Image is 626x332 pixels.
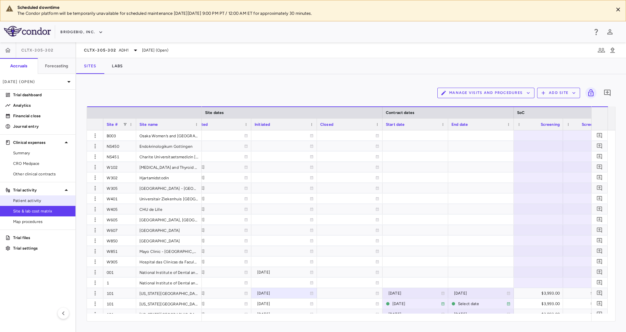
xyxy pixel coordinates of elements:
[136,162,202,172] div: [MEDICAL_DATA] and Thyroid Center of [GEOGRAPHIC_DATA]
[136,277,202,288] div: National Institute of Dental and Craniofacial Research
[13,102,70,108] p: Analytics
[103,309,136,319] div: 101
[392,299,441,309] div: [DATE]
[520,299,560,309] div: $3,993.00
[103,141,136,151] div: NS450
[13,187,62,193] p: Trial activity
[596,174,603,181] svg: Add comment
[192,235,244,246] div: [DATE]
[451,122,468,127] span: End date
[386,110,414,115] span: Contract dates
[13,219,70,225] span: Map procedures
[136,256,202,267] div: Hospital das Clinicas da Faculdade de Medicina da [GEOGRAPHIC_DATA] - FMUSP
[136,204,202,214] div: CHU de Lille
[451,299,511,308] span: This is the current site contract.
[136,299,202,309] div: [US_STATE][GEOGRAPHIC_DATA] (IU) [GEOGRAPHIC_DATA]
[386,122,405,127] span: Start date
[136,183,202,193] div: [GEOGRAPHIC_DATA] - [GEOGRAPHIC_DATA]
[103,172,136,183] div: W302
[583,87,596,99] span: Lock grid
[596,237,603,244] svg: Add comment
[320,122,333,127] span: Closed
[517,110,525,115] span: SoC
[17,5,608,11] div: Scheduled downtime
[255,122,270,127] span: Initiated
[595,184,604,192] button: Add comment
[103,267,136,277] div: 001
[596,227,603,233] svg: Add comment
[569,288,609,299] div: $3,893.00
[520,288,560,299] div: $3,993.00
[76,58,104,74] button: Sites
[103,299,136,309] div: 101
[136,214,202,225] div: [GEOGRAPHIC_DATA], [GEOGRAPHIC_DATA]
[595,289,604,298] button: Add comment
[192,172,244,183] div: [DATE]
[13,235,70,241] p: Trial files
[103,193,136,204] div: W401
[136,172,202,183] div: Hjartamidstodin
[596,300,603,307] svg: Add comment
[257,267,310,277] div: [DATE]
[45,63,69,69] h6: Forecasting
[13,92,70,98] p: Trial dashboard
[595,173,604,182] button: Add comment
[103,235,136,246] div: W850
[13,123,70,129] p: Journal entry
[596,206,603,212] svg: Add comment
[596,143,603,149] svg: Add comment
[10,63,27,69] h6: Accruals
[107,122,118,127] span: Site #
[596,269,603,275] svg: Add comment
[595,299,604,308] button: Add comment
[388,288,441,299] div: [DATE]
[17,11,608,16] p: The Condor platform will be temporarily unavailable for scheduled maintenance [DATE][DATE] 9:00 P...
[4,26,51,36] img: logo-full-SnFGN8VE.png
[257,299,310,309] div: [DATE]
[103,288,136,298] div: 101
[103,256,136,267] div: W905
[454,288,507,299] div: [DATE]
[13,171,70,177] span: Other clinical contracts
[192,204,244,214] div: [DATE]
[596,311,603,317] svg: Add comment
[13,161,70,166] span: CRO Medpace
[537,88,580,98] button: Add Site
[136,130,202,141] div: Osaka Women’s and [GEOGRAPHIC_DATA]
[596,279,603,286] svg: Add comment
[595,236,604,245] button: Add comment
[192,288,244,299] div: [DATE]
[136,267,202,277] div: National Institute of Dental and Craniofacial Research
[192,246,244,256] div: [DATE]
[192,267,244,277] div: [DATE]
[103,130,136,141] div: B003
[136,288,202,298] div: [US_STATE][GEOGRAPHIC_DATA] (IU) [GEOGRAPHIC_DATA]
[103,246,136,256] div: W851
[139,122,158,127] span: Site name
[60,27,103,37] button: BridgeBio, Inc.
[595,226,604,234] button: Add comment
[136,235,202,246] div: [GEOGRAPHIC_DATA]
[192,183,244,193] div: [DATE]
[13,113,70,119] p: Financial close
[192,193,244,204] div: [DATE]
[595,278,604,287] button: Add comment
[192,299,244,309] div: [DATE]
[595,131,604,140] button: Add comment
[596,248,603,254] svg: Add comment
[192,256,244,267] div: [DATE]
[104,58,131,74] button: Labs
[136,193,202,204] div: Universitair Ziekenhuis [GEOGRAPHIC_DATA]
[595,247,604,255] button: Add comment
[205,110,224,115] span: Site dates
[437,88,534,98] button: Manage Visits and Procedures
[136,246,202,256] div: Mayo Clinic - [GEOGRAPHIC_DATA]
[613,5,623,14] button: Close
[595,205,604,213] button: Add comment
[595,142,604,150] button: Add comment
[142,47,169,53] span: [DATE] (Open)
[595,152,604,161] button: Add comment
[21,48,53,53] span: CLTX-305-302
[192,162,244,172] div: [DATE]
[13,150,70,156] span: Summary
